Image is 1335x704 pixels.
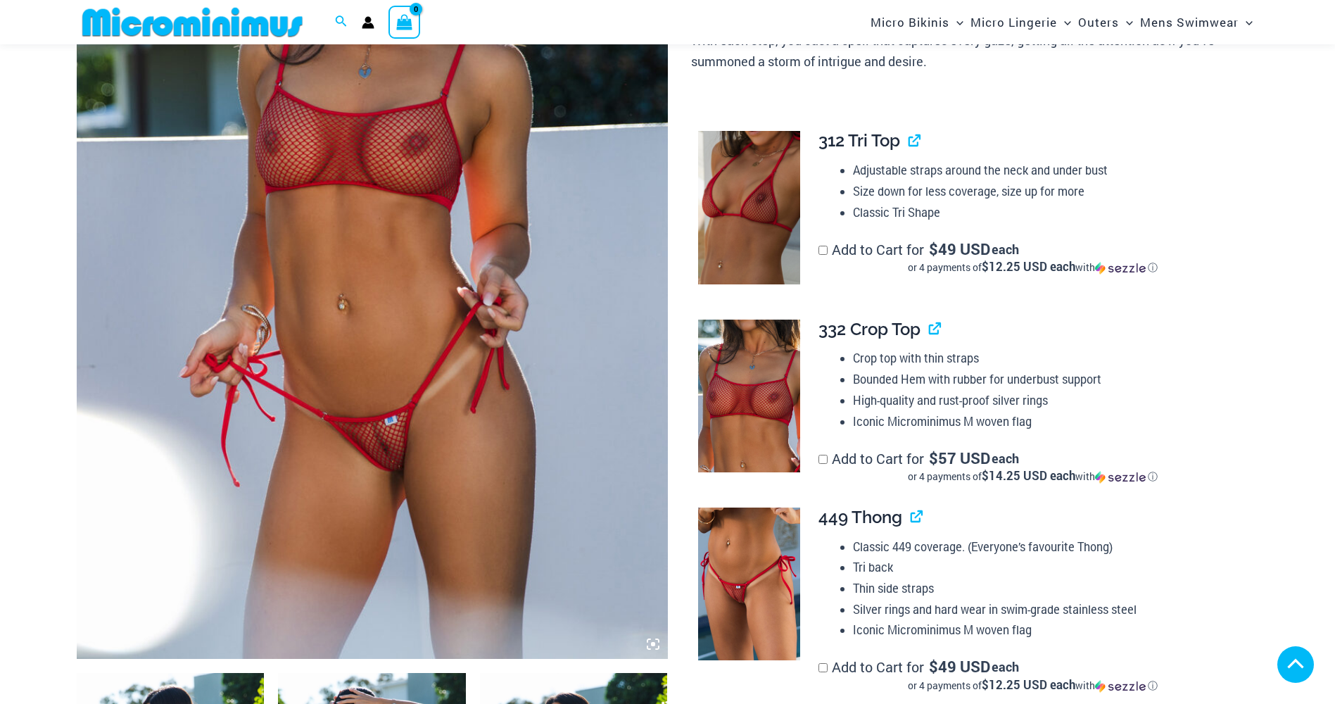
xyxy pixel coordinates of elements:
[77,6,308,38] img: MM SHOP LOGO FLAT
[1239,4,1253,40] span: Menu Toggle
[853,181,1247,202] li: Size down for less coverage, size up for more
[818,658,1247,693] label: Add to Cart for
[929,448,938,468] span: $
[929,660,990,674] span: 49 USD
[818,449,1247,484] label: Add to Cart for
[818,455,828,464] input: Add to Cart for$57 USD eachor 4 payments of$14.25 USD eachwithSezzle Click to learn more about Se...
[992,242,1019,256] span: each
[362,16,374,29] a: Account icon link
[992,660,1019,674] span: each
[818,260,1247,275] div: or 4 payments of$12.25 USD eachwithSezzle Click to learn more about Sezzle
[1057,4,1071,40] span: Menu Toggle
[698,320,800,472] img: Summer Storm Red 332 Crop Top
[818,319,920,339] span: 332 Crop Top
[818,130,900,151] span: 312 Tri Top
[335,13,348,32] a: Search icon link
[853,578,1247,599] li: Thin side straps
[853,536,1247,558] li: Classic 449 coverage. (Everyone’s favourite Thong)
[853,390,1247,411] li: High-quality and rust-proof silver rings
[1095,471,1146,484] img: Sezzle
[853,411,1247,432] li: Iconic Microminimus M woven flag
[818,470,1247,484] div: or 4 payments of with
[982,467,1075,484] span: $14.25 USD each
[867,4,967,40] a: Micro BikinisMenu ToggleMenu Toggle
[853,202,1247,223] li: Classic Tri Shape
[1119,4,1133,40] span: Menu Toggle
[818,260,1247,275] div: or 4 payments of with
[818,240,1247,275] label: Add to Cart for
[871,4,949,40] span: Micro Bikinis
[388,6,421,38] a: View Shopping Cart, empty
[818,679,1247,693] div: or 4 payments of with
[1095,680,1146,693] img: Sezzle
[1140,4,1239,40] span: Mens Swimwear
[698,508,800,660] img: Summer Storm Red 449 Thong
[853,599,1247,620] li: Silver rings and hard wear in swim-grade stainless steel
[967,4,1075,40] a: Micro LingerieMenu ToggleMenu Toggle
[1137,4,1256,40] a: Mens SwimwearMenu ToggleMenu Toggle
[818,246,828,255] input: Add to Cart for$49 USD eachor 4 payments of$12.25 USD eachwithSezzle Click to learn more about Se...
[982,258,1075,275] span: $12.25 USD each
[853,620,1247,641] li: Iconic Microminimus M woven flag
[818,679,1247,693] div: or 4 payments of$12.25 USD eachwithSezzle Click to learn more about Sezzle
[1078,4,1119,40] span: Outers
[818,470,1247,484] div: or 4 payments of$14.25 USD eachwithSezzle Click to learn more about Sezzle
[853,160,1247,181] li: Adjustable straps around the neck and under bust
[929,242,990,256] span: 49 USD
[929,656,938,677] span: $
[853,348,1247,369] li: Crop top with thin straps
[818,507,902,527] span: 449 Thong
[698,131,800,284] img: Summer Storm Red 312 Tri Top
[949,4,963,40] span: Menu Toggle
[929,239,938,259] span: $
[865,2,1259,42] nav: Site Navigation
[853,369,1247,390] li: Bounded Hem with rubber for underbust support
[929,451,990,465] span: 57 USD
[853,557,1247,578] li: Tri back
[1075,4,1137,40] a: OutersMenu ToggleMenu Toggle
[982,677,1075,693] span: $12.25 USD each
[1095,262,1146,275] img: Sezzle
[992,451,1019,465] span: each
[970,4,1057,40] span: Micro Lingerie
[818,663,828,672] input: Add to Cart for$49 USD eachor 4 payments of$12.25 USD eachwithSezzle Click to learn more about Se...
